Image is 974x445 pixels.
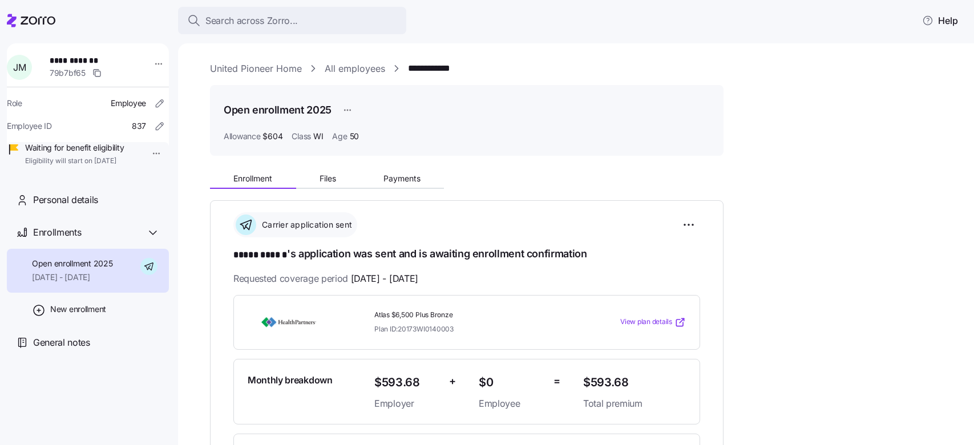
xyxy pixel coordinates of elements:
[224,103,332,117] h1: Open enrollment 2025
[13,63,26,72] span: J M
[313,131,323,142] span: WI
[33,335,90,350] span: General notes
[233,246,700,262] h1: 's application was sent and is awaiting enrollment confirmation
[620,317,672,327] span: View plan details
[25,156,124,166] span: Eligibility will start on [DATE]
[205,14,298,28] span: Search across Zorro...
[553,373,560,390] span: =
[374,397,440,411] span: Employer
[449,373,456,390] span: +
[32,258,112,269] span: Open enrollment 2025
[50,304,106,315] span: New enrollment
[262,131,282,142] span: $604
[325,62,385,76] a: All employees
[583,373,686,392] span: $593.68
[374,373,440,392] span: $593.68
[178,7,406,34] button: Search across Zorro...
[132,120,146,132] span: 837
[7,98,22,109] span: Role
[620,317,686,328] a: View plan details
[332,131,347,142] span: Age
[224,131,260,142] span: Allowance
[350,131,359,142] span: 50
[320,175,336,183] span: Files
[913,9,967,32] button: Help
[33,193,98,207] span: Personal details
[25,142,124,153] span: Waiting for benefit eligibility
[233,175,272,183] span: Enrollment
[383,175,421,183] span: Payments
[210,62,302,76] a: United Pioneer Home
[248,373,333,387] span: Monthly breakdown
[50,67,86,79] span: 79b7bf65
[479,397,544,411] span: Employee
[233,272,418,286] span: Requested coverage period
[33,225,81,240] span: Enrollments
[292,131,311,142] span: Class
[374,324,454,334] span: Plan ID: 20173WI0140003
[258,219,352,230] span: Carrier application sent
[111,98,146,109] span: Employee
[351,272,418,286] span: [DATE] - [DATE]
[922,14,958,27] span: Help
[32,272,112,283] span: [DATE] - [DATE]
[583,397,686,411] span: Total premium
[479,373,544,392] span: $0
[7,120,52,132] span: Employee ID
[374,310,574,320] span: Atlas $6,500 Plus Bronze
[248,309,330,335] img: HealthPartners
